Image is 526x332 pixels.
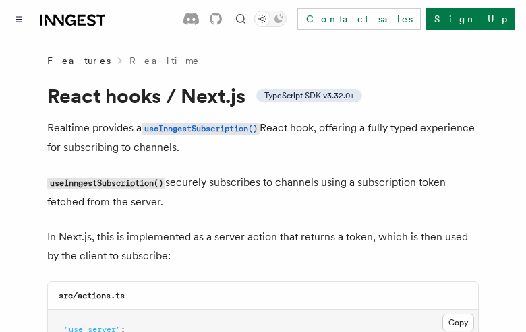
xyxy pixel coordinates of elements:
[142,123,260,135] code: useInngestSubscription()
[129,54,200,67] a: Realtime
[59,291,125,300] code: src/actions.ts
[264,90,354,101] span: TypeScript SDK v3.32.0+
[47,84,479,108] h1: React hooks / Next.js
[297,8,421,30] a: Contact sales
[11,11,27,27] button: Toggle navigation
[233,11,249,27] button: Find something...
[47,173,479,211] p: securely subscribes to channels using a subscription token fetched from the server.
[254,11,287,27] button: Toggle dark mode
[142,121,260,134] a: useInngestSubscription()
[47,178,165,189] code: useInngestSubscription()
[47,54,111,67] span: Features
[47,228,479,265] p: In Next.js, this is implemented as a server action that returns a token, which is then used by th...
[47,119,479,157] p: Realtime provides a React hook, offering a fully typed experience for subscribing to channels.
[442,314,474,331] button: Copy
[426,8,515,30] a: Sign Up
